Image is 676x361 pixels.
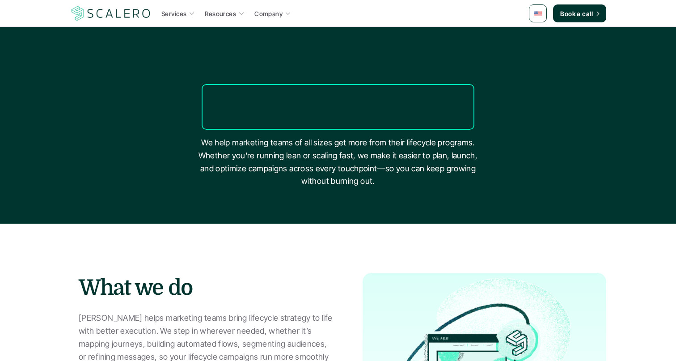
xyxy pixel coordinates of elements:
p: Company [254,9,283,18]
h2: What we do [79,273,336,303]
p: Resources [205,9,236,18]
img: Scalero company logo [70,5,152,22]
p: We help marketing teams of all sizes get more from their lifecycle programs. Whether you're runni... [193,136,483,188]
p: Book a call [560,9,593,18]
a: Scalero company logo [70,5,152,21]
p: Services [161,9,186,18]
a: Book a call [553,4,606,22]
